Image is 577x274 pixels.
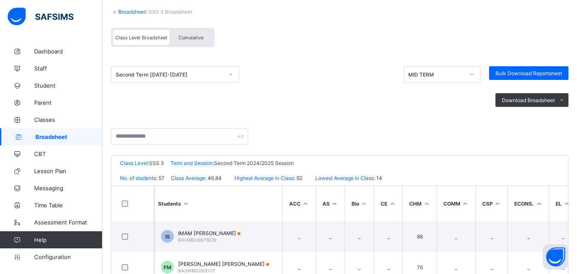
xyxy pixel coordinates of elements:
div: Second Term [DATE]-[DATE] [116,71,223,78]
span: Classes [34,116,103,123]
span: Messaging [34,185,103,192]
span: Configuration [34,253,102,260]
i: Sort in Ascending Order [331,200,338,207]
td: _ [316,221,345,252]
th: COMM [436,186,475,221]
span: Help [34,236,102,243]
span: Assessment Format [34,219,103,226]
span: Dashboard [34,48,103,55]
th: EL [549,186,577,221]
th: Students [154,186,282,221]
span: 46.84 [206,175,222,181]
th: Bio [345,186,374,221]
img: safsims [8,8,73,26]
span: BA/0490/20/21/IT [178,268,216,273]
td: _ [282,221,316,252]
td: _ [507,221,549,252]
th: CSP [475,186,508,221]
i: Sort in Ascending Order [462,200,469,207]
span: FM [164,264,171,271]
td: 88 [402,221,436,252]
span: 92 [295,175,302,181]
td: _ [436,221,475,252]
span: No. of students: [120,175,157,181]
span: IMAM [PERSON_NAME] [178,230,240,236]
span: Second Term 2024/2025 Session [214,160,294,166]
span: Class Average: [171,175,206,181]
span: Term and Session: [170,160,214,166]
span: SSS 3 [149,160,164,166]
td: _ [374,221,402,252]
span: Lowest Average in Class: [315,175,375,181]
th: ECONS. [507,186,549,221]
div: MID TERM [408,71,465,78]
span: Staff [34,65,103,72]
span: Bulk Download Reportsheet [495,70,562,77]
th: CHM [402,186,436,221]
span: Cumulative [179,35,203,41]
span: Highest Average in Class: [234,175,295,181]
th: CE [374,186,402,221]
span: [PERSON_NAME] [PERSON_NAME] [178,261,269,267]
span: Class Level: [120,160,149,166]
span: Download Broadsheet [502,97,555,103]
span: 57 [157,175,164,181]
span: 14 [375,175,382,181]
span: Student [34,82,103,89]
span: Time Table [34,202,103,209]
i: Sort in Ascending Order [563,200,570,207]
i: Sort Ascending [182,200,190,207]
span: IS [165,233,170,240]
span: Lesson Plan [34,168,103,174]
td: _ [475,221,508,252]
span: Broadsheet [35,133,103,140]
i: Sort in Ascending Order [535,200,542,207]
span: Class Level Broadsheet [115,35,167,41]
i: Sort in Ascending Order [302,200,309,207]
td: _ [549,221,577,252]
i: Sort in Ascending Order [423,200,430,207]
span: BA/400/JSS/19/20 [178,237,216,242]
button: Open asap [543,244,568,270]
td: _ [345,221,374,252]
th: AS [316,186,345,221]
i: Sort in Ascending Order [389,200,396,207]
span: Parent [34,99,103,106]
span: CBT [34,150,103,157]
th: ACC [282,186,316,221]
i: Sort in Ascending Order [494,200,501,207]
i: Sort in Ascending Order [360,200,368,207]
a: Broadsheet [118,9,146,15]
span: / SSS 3 Broadsheet [146,9,192,15]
